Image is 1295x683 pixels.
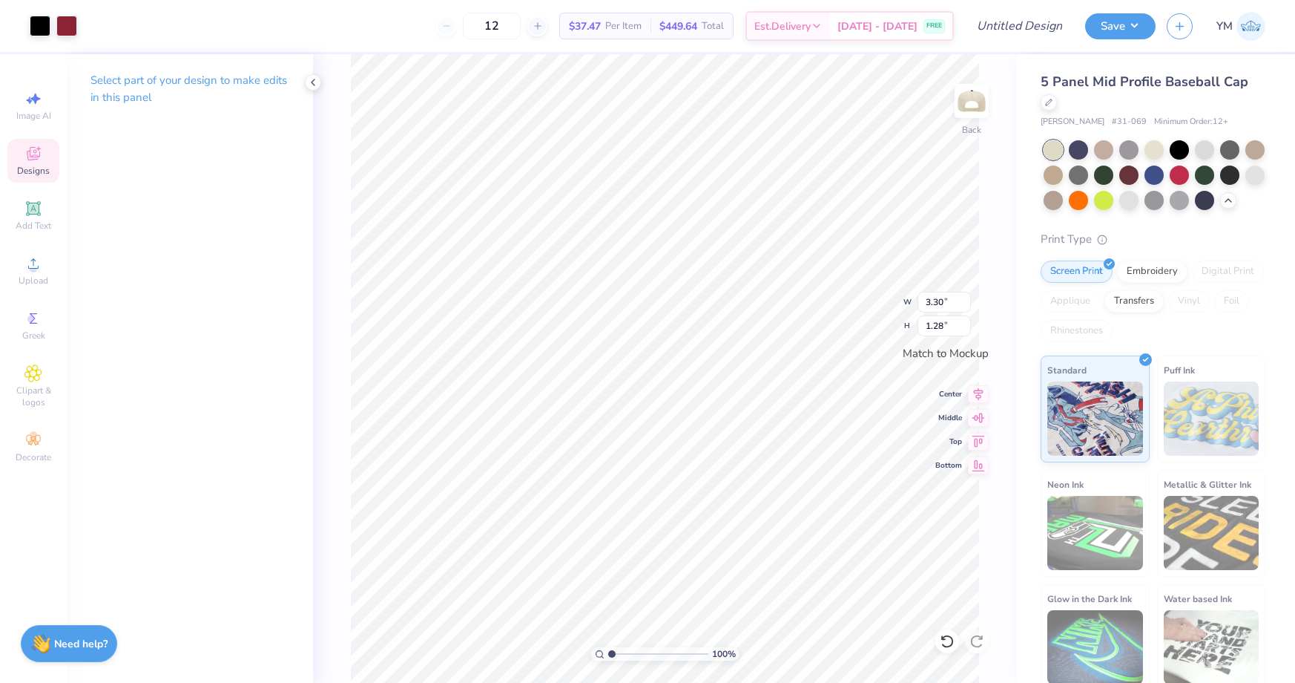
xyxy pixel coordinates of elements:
[1216,12,1265,41] a: YM
[1041,73,1248,91] span: 5 Panel Mid Profile Baseball Cap
[7,385,59,408] span: Clipart & logos
[1041,116,1104,128] span: [PERSON_NAME]
[463,13,521,39] input: – –
[935,437,962,447] span: Top
[1041,290,1100,313] div: Applique
[1041,231,1265,248] div: Print Type
[1164,477,1251,492] span: Metallic & Glitter Ink
[926,21,942,31] span: FREE
[1047,496,1143,570] img: Neon Ink
[1112,116,1147,128] span: # 31-069
[935,460,962,471] span: Bottom
[16,110,51,122] span: Image AI
[54,637,108,651] strong: Need help?
[702,19,724,34] span: Total
[957,86,986,116] img: Back
[16,220,51,232] span: Add Text
[1192,261,1264,283] div: Digital Print
[1047,382,1143,456] img: Standard
[1164,496,1259,570] img: Metallic & Glitter Ink
[712,647,736,661] span: 100 %
[659,19,697,34] span: $449.64
[1164,362,1195,378] span: Puff Ink
[1041,320,1113,342] div: Rhinestones
[1117,261,1187,283] div: Embroidery
[837,19,917,34] span: [DATE] - [DATE]
[1164,591,1232,607] span: Water based Ink
[1164,382,1259,456] img: Puff Ink
[19,275,48,287] span: Upload
[1216,18,1233,35] span: YM
[1047,362,1087,378] span: Standard
[605,19,642,34] span: Per Item
[1214,290,1249,313] div: Foil
[935,413,962,423] span: Middle
[1236,12,1265,41] img: Yasmine Manno
[569,19,601,34] span: $37.47
[16,451,51,463] span: Decorate
[17,165,50,177] span: Designs
[1041,261,1113,283] div: Screen Print
[935,389,962,399] span: Center
[22,330,45,341] span: Greek
[1047,477,1084,492] span: Neon Ink
[1154,116,1228,128] span: Minimum Order: 12 +
[962,123,981,137] div: Back
[90,72,289,106] p: Select part of your design to make edits in this panel
[1168,290,1210,313] div: Vinyl
[1085,13,1156,39] button: Save
[754,19,811,34] span: Est. Delivery
[965,11,1074,41] input: Untitled Design
[1047,591,1132,607] span: Glow in the Dark Ink
[1104,290,1164,313] div: Transfers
